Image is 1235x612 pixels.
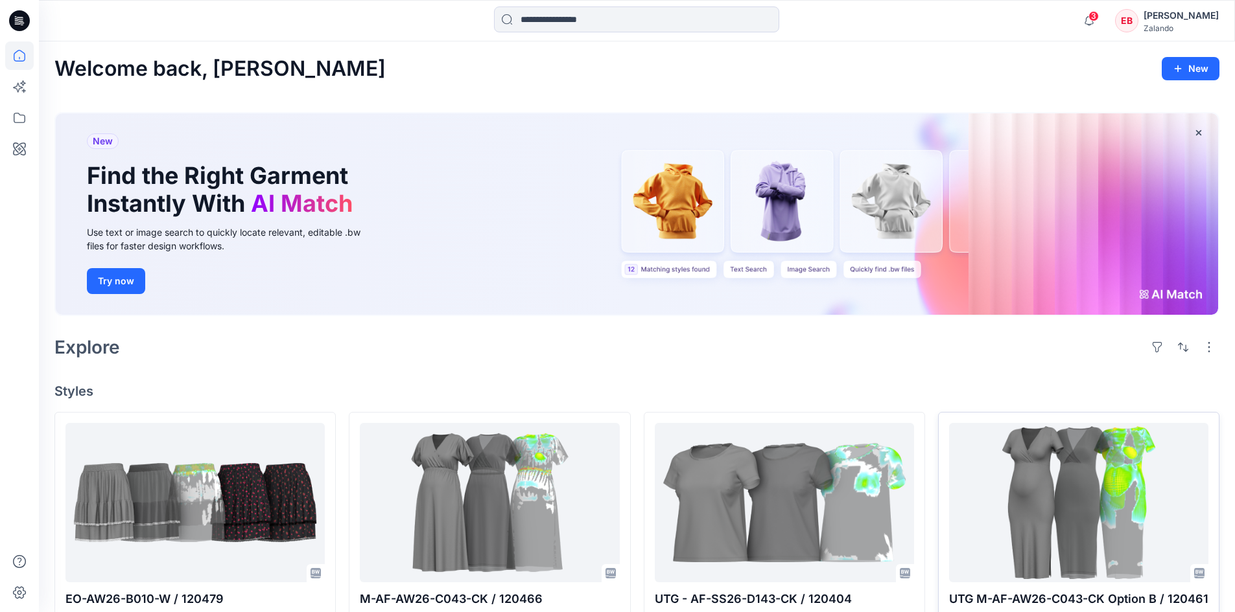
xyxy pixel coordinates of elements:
h1: Find the Right Garment Instantly With [87,162,359,218]
button: Try now [87,268,145,294]
p: EO-AW26-B010-W / 120479 [65,590,325,608]
div: Zalando [1144,23,1219,33]
h2: Explore [54,337,120,357]
button: New [1162,57,1219,80]
h2: Welcome back, [PERSON_NAME] [54,57,386,81]
span: 3 [1088,11,1099,21]
p: UTG M-AF-AW26-C043-CK Option B / 120461 [949,590,1208,608]
a: UTG - AF-SS26-D143-CK / 120404 [655,423,914,583]
span: AI Match [251,189,353,218]
div: Use text or image search to quickly locate relevant, editable .bw files for faster design workflows. [87,225,379,253]
a: UTG M-AF-AW26-C043-CK Option B / 120461 [949,423,1208,583]
span: New [93,133,113,149]
a: EO-AW26-B010-W / 120479 [65,423,325,583]
h4: Styles [54,383,1219,399]
p: M-AF-AW26-C043-CK / 120466 [360,590,619,608]
div: [PERSON_NAME] [1144,8,1219,23]
p: UTG - AF-SS26-D143-CK / 120404 [655,590,914,608]
a: M-AF-AW26-C043-CK / 120466 [360,423,619,583]
div: EB [1115,9,1138,32]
